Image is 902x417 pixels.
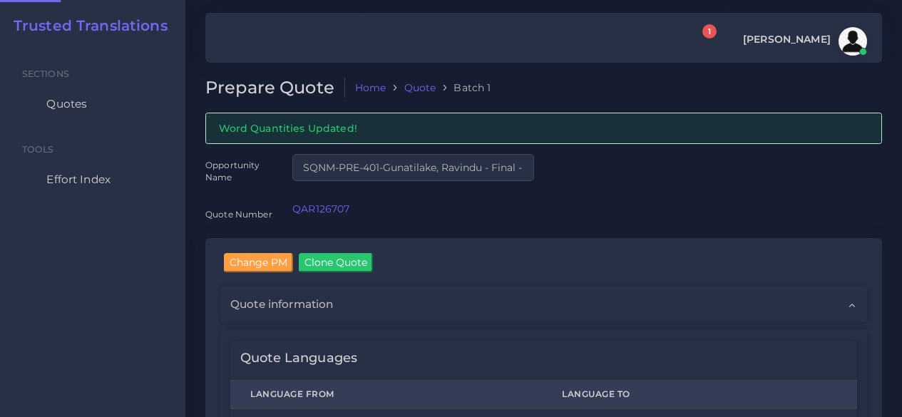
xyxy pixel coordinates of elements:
th: Language To [542,381,857,409]
a: 1 [690,32,714,51]
label: Opportunity Name [205,159,272,184]
div: Quote information [220,287,867,322]
span: Sections [22,68,69,79]
a: Quote [404,81,436,95]
a: [PERSON_NAME]avatar [736,27,872,56]
div: Word Quantities Updated! [205,113,882,143]
a: Trusted Translations [4,17,168,34]
span: Quote information [230,297,333,312]
h4: Quote Languages [240,351,357,366]
label: Quote Number [205,208,272,220]
a: Effort Index [11,165,175,195]
span: Quotes [46,96,87,112]
li: Batch 1 [436,81,491,95]
input: Change PM [224,253,293,272]
a: Home [355,81,386,95]
a: Quotes [11,89,175,119]
span: [PERSON_NAME] [743,34,831,44]
a: QAR126707 [292,202,349,215]
img: avatar [839,27,867,56]
span: Tools [22,144,54,155]
th: Language From [230,381,542,409]
input: Clone Quote [299,253,373,272]
span: 1 [702,24,717,38]
span: Effort Index [46,172,111,187]
h2: Prepare Quote [205,78,345,98]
